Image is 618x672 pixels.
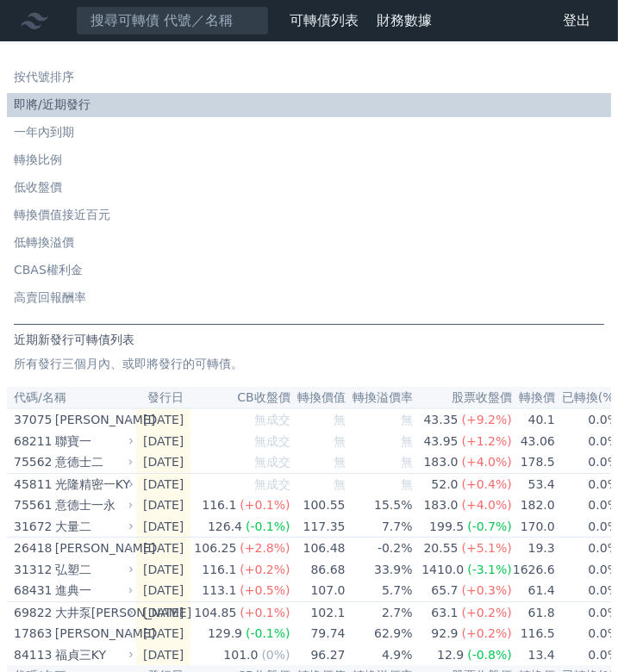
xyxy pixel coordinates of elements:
[346,559,413,581] td: 33.9%
[14,623,51,644] div: 17863
[7,387,136,409] th: 代碼/名稱
[334,455,346,469] span: 無
[462,434,512,448] span: (+1.2%)
[55,623,130,644] div: [PERSON_NAME]
[14,644,51,666] div: 84113
[7,121,611,145] a: 一年內到期
[512,431,555,452] td: 43.06
[290,495,346,516] td: 100.55
[14,602,51,624] div: 69822
[346,516,413,538] td: 7.7%
[401,477,413,491] span: 無
[428,623,461,644] div: 92.9
[512,516,555,538] td: 170.0
[7,65,611,90] a: 按代號排序
[428,474,461,495] div: 52.0
[55,516,130,538] div: 大量二
[136,495,190,516] td: [DATE]
[7,176,611,200] a: 低收盤價
[290,559,346,581] td: 86.68
[136,559,190,581] td: [DATE]
[462,455,512,469] span: (+4.0%)
[549,7,604,34] a: 登出
[462,626,512,640] span: (+0.2%)
[14,451,51,473] div: 75562
[7,289,611,307] li: 高賣回報酬率
[7,207,611,224] li: 轉換價值接近百元
[55,559,130,581] div: 弘塑二
[14,559,51,581] div: 31312
[55,495,130,516] div: 意德士一永
[198,559,240,581] div: 116.1
[254,455,290,469] span: 無成交
[346,580,413,601] td: 5.7%
[346,495,413,516] td: 15.5%
[136,601,190,623] td: [DATE]
[290,538,346,559] td: 106.48
[7,234,611,252] li: 低轉換溢價
[204,516,246,538] div: 126.4
[428,580,461,601] div: 65.7
[421,409,462,431] div: 43.35
[434,644,467,666] div: 12.9
[290,623,346,644] td: 79.74
[512,387,555,409] th: 轉換價
[240,606,290,619] span: (+0.1%)
[512,623,555,644] td: 116.5
[512,580,555,601] td: 61.4
[290,516,346,538] td: 117.35
[421,495,462,516] div: 183.0
[7,286,611,310] a: 高賣回報酬率
[204,623,246,644] div: 129.9
[421,431,462,452] div: 43.95
[346,601,413,623] td: 2.7%
[14,495,51,516] div: 75561
[413,387,512,409] th: 股票收盤價
[7,69,611,86] li: 按代號排序
[14,332,604,349] h1: 近期新發行可轉債列表
[462,606,512,619] span: (+0.2%)
[136,516,190,538] td: [DATE]
[136,580,190,601] td: [DATE]
[467,520,512,533] span: (-0.7%)
[240,583,290,597] span: (+0.5%)
[220,644,261,666] div: 101.0
[254,434,290,448] span: 無成交
[7,93,611,117] a: 即將/近期發行
[512,451,555,473] td: 178.5
[14,580,51,601] div: 68431
[14,516,51,538] div: 31672
[462,541,512,555] span: (+5.1%)
[512,495,555,516] td: 182.0
[55,431,130,452] div: 聯寶一
[246,520,290,533] span: (-0.1%)
[426,516,467,538] div: 199.5
[512,644,555,666] td: 13.4
[55,644,130,666] div: 福貞三KY
[136,451,190,473] td: [DATE]
[240,541,290,555] span: (+2.8%)
[240,498,290,512] span: (+0.1%)
[14,474,51,495] div: 45811
[136,387,190,409] th: 發行日
[7,262,611,279] li: CBAS權利金
[462,583,512,597] span: (+0.3%)
[190,387,290,409] th: CB收盤價
[55,538,130,559] div: [PERSON_NAME]
[346,538,413,559] td: -0.2%
[261,648,290,662] span: (0%)
[136,538,190,559] td: [DATE]
[136,623,190,644] td: [DATE]
[7,96,611,114] li: 即將/近期發行
[512,408,555,431] td: 40.1
[401,455,413,469] span: 無
[7,148,611,172] a: 轉換比例
[401,434,413,448] span: 無
[198,495,240,516] div: 116.1
[290,12,359,28] a: 可轉債列表
[421,538,462,559] div: 20.55
[198,580,240,601] div: 113.1
[136,473,190,495] td: [DATE]
[512,473,555,495] td: 53.4
[334,413,346,426] span: 無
